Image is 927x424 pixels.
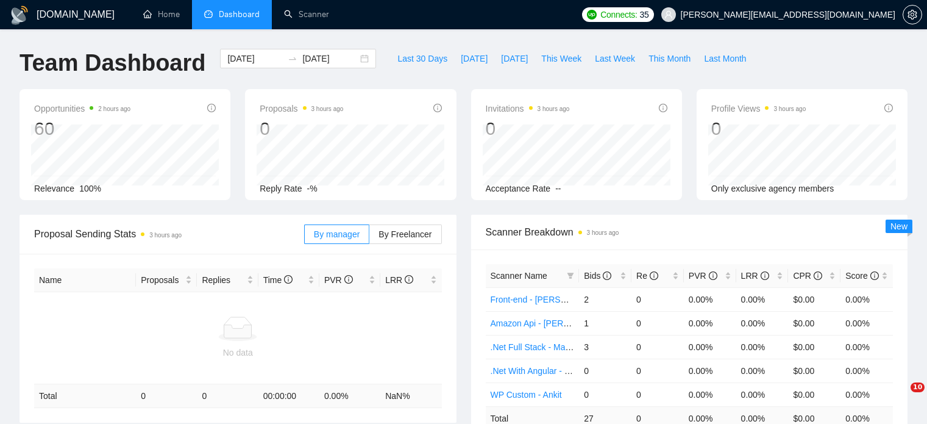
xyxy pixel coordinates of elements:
span: CPR [793,271,822,281]
td: 2 [579,287,631,311]
span: info-circle [709,271,717,280]
span: [DATE] [461,52,488,65]
a: Front-end - [PERSON_NAME] [491,295,605,304]
td: 1 [579,311,631,335]
iframe: Intercom live chat [886,383,915,412]
span: Connects: [600,8,637,21]
td: 0.00% [736,359,789,383]
span: PVR [689,271,717,281]
span: filter [564,267,577,285]
span: Replies [202,273,244,287]
td: 0 [631,335,684,359]
time: 3 hours ago [149,232,182,239]
td: 0 [579,383,631,406]
span: info-circle [870,271,879,280]
span: Scanner Name [491,271,547,281]
span: info-circle [603,271,611,280]
td: 0 [631,287,684,311]
th: Replies [197,268,258,292]
td: 0 [631,359,684,383]
td: 0.00 % [319,384,380,408]
span: Dashboard [219,9,260,20]
span: Last Week [595,52,635,65]
span: Time [263,275,293,285]
span: info-circle [659,104,667,112]
span: By manager [314,229,360,239]
span: Reply Rate [260,184,302,193]
input: Start date [227,52,283,65]
td: 0.00% [840,311,893,335]
th: Name [34,268,136,292]
td: 0.00% [684,383,736,406]
button: Last Week [588,49,642,68]
span: info-circle [814,271,822,280]
button: Last Month [697,49,753,68]
span: user [664,10,673,19]
button: setting [903,5,922,24]
a: homeHome [143,9,180,20]
img: logo [10,5,29,25]
span: Opportunities [34,101,130,116]
td: $0.00 [788,359,840,383]
span: Proposals [260,101,343,116]
span: to [288,54,297,63]
a: WP Custom - Ankit [491,390,562,400]
span: info-circle [761,271,769,280]
time: 3 hours ago [587,229,619,236]
a: setting [903,10,922,20]
time: 2 hours ago [98,106,130,112]
td: 0 [579,359,631,383]
time: 3 hours ago [311,106,344,112]
span: Proposal Sending Stats [34,226,304,242]
button: Last 30 Days [391,49,454,68]
span: 100% [79,184,101,193]
button: [DATE] [494,49,535,68]
h1: Team Dashboard [20,49,205,77]
span: info-circle [344,275,353,284]
div: 0 [260,117,343,140]
span: Acceptance Rate [486,184,551,193]
span: setting [903,10,922,20]
span: LRR [385,275,413,285]
span: By Freelancer [378,229,432,239]
td: 0.00% [736,287,789,311]
span: LRR [741,271,769,281]
span: Last 30 Days [397,52,447,65]
td: 0.00% [684,287,736,311]
a: searchScanner [284,9,329,20]
span: info-circle [884,104,893,112]
td: 0 [136,384,197,408]
td: 0.00% [684,335,736,359]
td: 0 [631,383,684,406]
img: upwork-logo.png [587,10,597,20]
td: 0.00% [684,311,736,335]
a: .Net With Angular - [PERSON_NAME] [491,366,635,376]
span: info-circle [207,104,216,112]
td: 0.00% [840,335,893,359]
span: swap-right [288,54,297,63]
div: 0 [711,117,806,140]
span: -- [555,184,561,193]
span: filter [567,272,574,279]
span: Only exclusive agency members [711,184,834,193]
td: 0.00% [840,359,893,383]
td: 0 [631,311,684,335]
th: Proposals [136,268,197,292]
td: 0.00% [736,383,789,406]
span: New [890,221,907,231]
td: 0 [197,384,258,408]
td: $0.00 [788,383,840,406]
span: info-circle [650,271,658,280]
td: $0.00 [788,311,840,335]
time: 3 hours ago [538,106,570,112]
span: PVR [324,275,353,285]
td: 00:00:00 [258,384,319,408]
span: info-circle [284,275,293,284]
td: Total [34,384,136,408]
span: Relevance [34,184,74,193]
span: Proposals [141,273,183,287]
span: Bids [584,271,611,281]
td: $0.00 [788,287,840,311]
span: Score [845,271,878,281]
time: 3 hours ago [773,106,806,112]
